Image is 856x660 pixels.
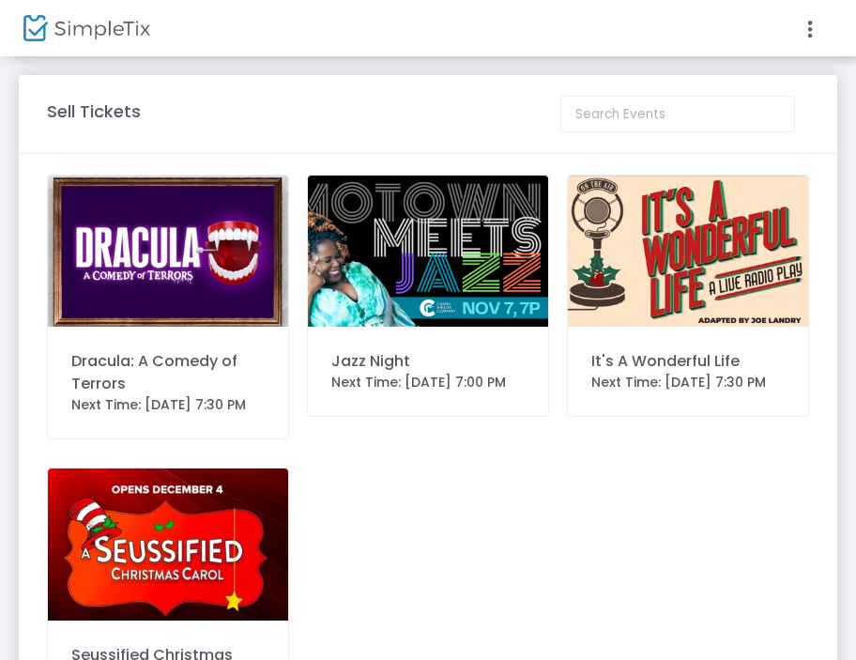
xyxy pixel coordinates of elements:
[568,176,808,327] img: 638914806454820107IMG0205.jpeg
[48,468,288,620] img: IMG0031.jpeg
[591,350,785,373] div: It's A Wonderful Life
[48,176,288,327] img: IMG8342.jpeg
[47,99,141,124] m-panel-title: Sell Tickets
[560,96,795,132] input: Search Events
[308,176,548,327] img: 638927006381197525IMG0803.png
[71,395,265,415] div: Next Time: [DATE] 7:30 PM
[331,373,525,392] div: Next Time: [DATE] 7:00 PM
[331,350,525,373] div: Jazz Night
[71,350,265,395] div: Dracula: A Comedy of Terrors
[591,373,785,392] div: Next Time: [DATE] 7:30 PM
